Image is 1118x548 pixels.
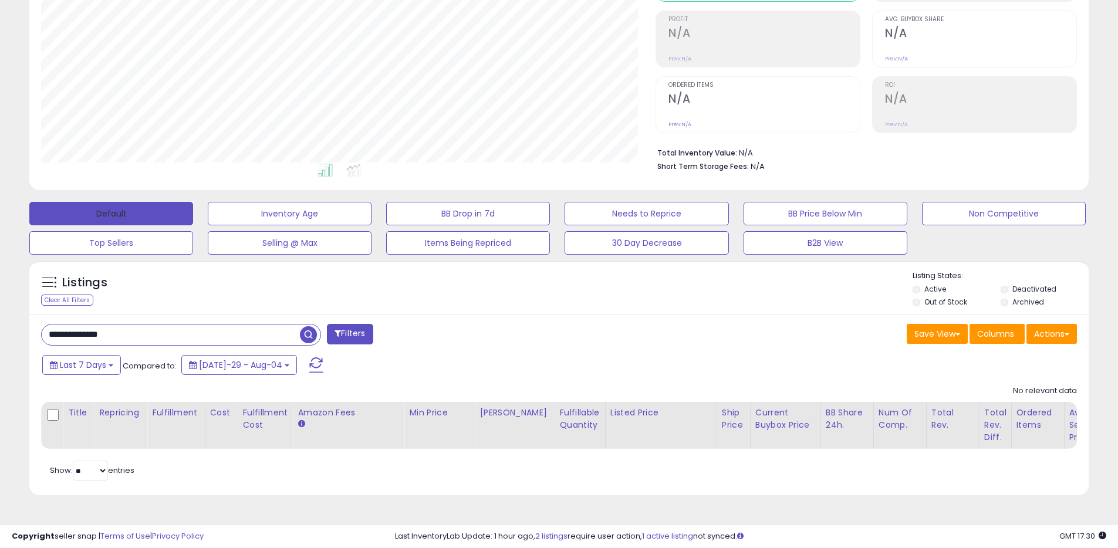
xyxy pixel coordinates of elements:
[68,407,89,419] div: Title
[208,202,371,225] button: Inventory Age
[12,531,204,542] div: seller snap | |
[657,148,737,158] b: Total Inventory Value:
[208,231,371,255] button: Selling @ Max
[668,26,860,42] h2: N/A
[1059,530,1106,542] span: 2025-08-13 17:30 GMT
[668,16,860,23] span: Profit
[977,328,1014,340] span: Columns
[41,295,93,306] div: Clear All Filters
[668,82,860,89] span: Ordered Items
[931,407,974,431] div: Total Rev.
[62,275,107,291] h5: Listings
[826,407,869,431] div: BB Share 24h.
[50,465,134,476] span: Show: entries
[885,121,908,128] small: Prev: N/A
[755,407,816,431] div: Current Buybox Price
[610,407,712,419] div: Listed Price
[657,161,749,171] b: Short Term Storage Fees:
[913,270,1089,282] p: Listing States:
[42,355,121,375] button: Last 7 Days
[668,92,860,108] h2: N/A
[924,284,946,294] label: Active
[885,92,1076,108] h2: N/A
[1012,297,1044,307] label: Archived
[409,407,470,419] div: Min Price
[29,231,193,255] button: Top Sellers
[885,26,1076,42] h2: N/A
[298,407,399,419] div: Amazon Fees
[181,355,297,375] button: [DATE]-29 - Aug-04
[1026,324,1077,344] button: Actions
[123,360,177,371] span: Compared to:
[1069,407,1112,444] div: Avg Selling Price
[744,202,907,225] button: BB Price Below Min
[885,55,908,62] small: Prev: N/A
[100,530,150,542] a: Terms of Use
[242,407,288,431] div: Fulfillment Cost
[152,407,200,419] div: Fulfillment
[668,55,691,62] small: Prev: N/A
[970,324,1025,344] button: Columns
[565,202,728,225] button: Needs to Reprice
[12,530,55,542] strong: Copyright
[1016,407,1059,431] div: Ordered Items
[298,419,305,429] small: Amazon Fees.
[479,407,549,419] div: [PERSON_NAME]
[559,407,600,431] div: Fulfillable Quantity
[744,231,907,255] button: B2B View
[879,407,921,431] div: Num of Comp.
[565,231,728,255] button: 30 Day Decrease
[210,407,233,419] div: Cost
[1013,385,1077,397] div: No relevant data
[885,82,1076,89] span: ROI
[1012,284,1056,294] label: Deactivated
[152,530,204,542] a: Privacy Policy
[199,359,282,371] span: [DATE]-29 - Aug-04
[922,202,1086,225] button: Non Competitive
[722,407,745,431] div: Ship Price
[386,202,550,225] button: BB Drop in 7d
[327,324,373,344] button: Filters
[99,407,142,419] div: Repricing
[924,297,967,307] label: Out of Stock
[668,121,691,128] small: Prev: N/A
[984,407,1006,444] div: Total Rev. Diff.
[642,530,693,542] a: 1 active listing
[657,145,1068,159] li: N/A
[60,359,106,371] span: Last 7 Days
[751,161,765,172] span: N/A
[885,16,1076,23] span: Avg. Buybox Share
[535,530,568,542] a: 2 listings
[386,231,550,255] button: Items Being Repriced
[395,531,1106,542] div: Last InventoryLab Update: 1 hour ago, require user action, not synced.
[29,202,193,225] button: Default
[907,324,968,344] button: Save View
